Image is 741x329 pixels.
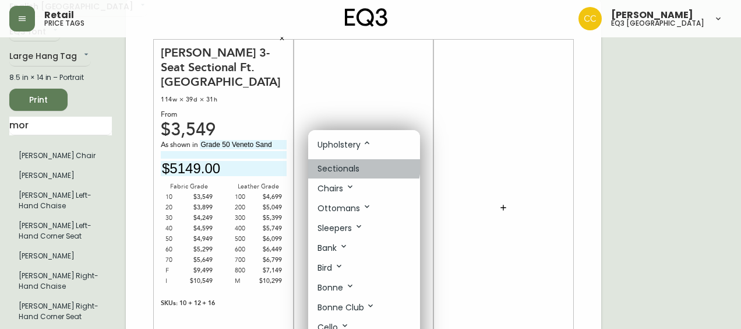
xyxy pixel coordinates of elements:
p: Bonne [317,281,355,294]
p: Sectionals [317,163,359,175]
p: Bird [317,261,344,274]
p: Bonne Club [317,301,375,314]
p: Ottomans [317,202,372,215]
p: Sleepers [317,222,364,235]
p: Chairs [317,182,355,195]
p: Bank [317,242,348,254]
p: Upholstery [317,138,372,151]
